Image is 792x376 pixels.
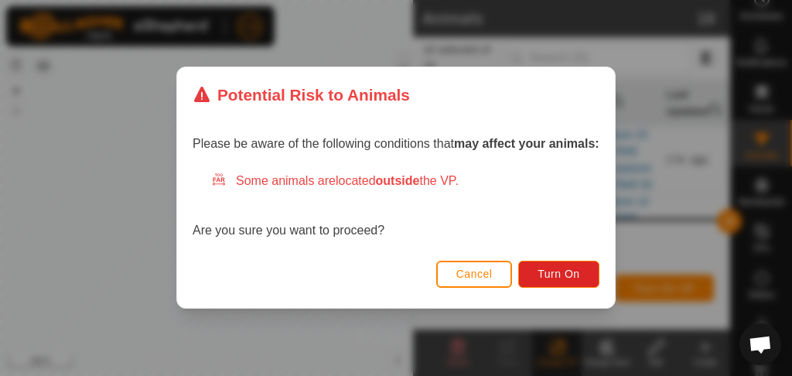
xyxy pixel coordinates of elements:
[193,173,599,241] div: Are you sure you want to proceed?
[456,268,493,281] span: Cancel
[376,175,420,188] strong: outside
[454,138,599,151] strong: may affect your animals:
[211,173,599,191] div: Some animals are
[538,268,580,281] span: Turn On
[336,175,459,188] span: located the VP.
[739,323,781,365] div: Open chat
[193,138,599,151] span: Please be aware of the following conditions that
[519,261,599,288] button: Turn On
[193,83,410,107] div: Potential Risk to Animals
[436,261,513,288] button: Cancel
